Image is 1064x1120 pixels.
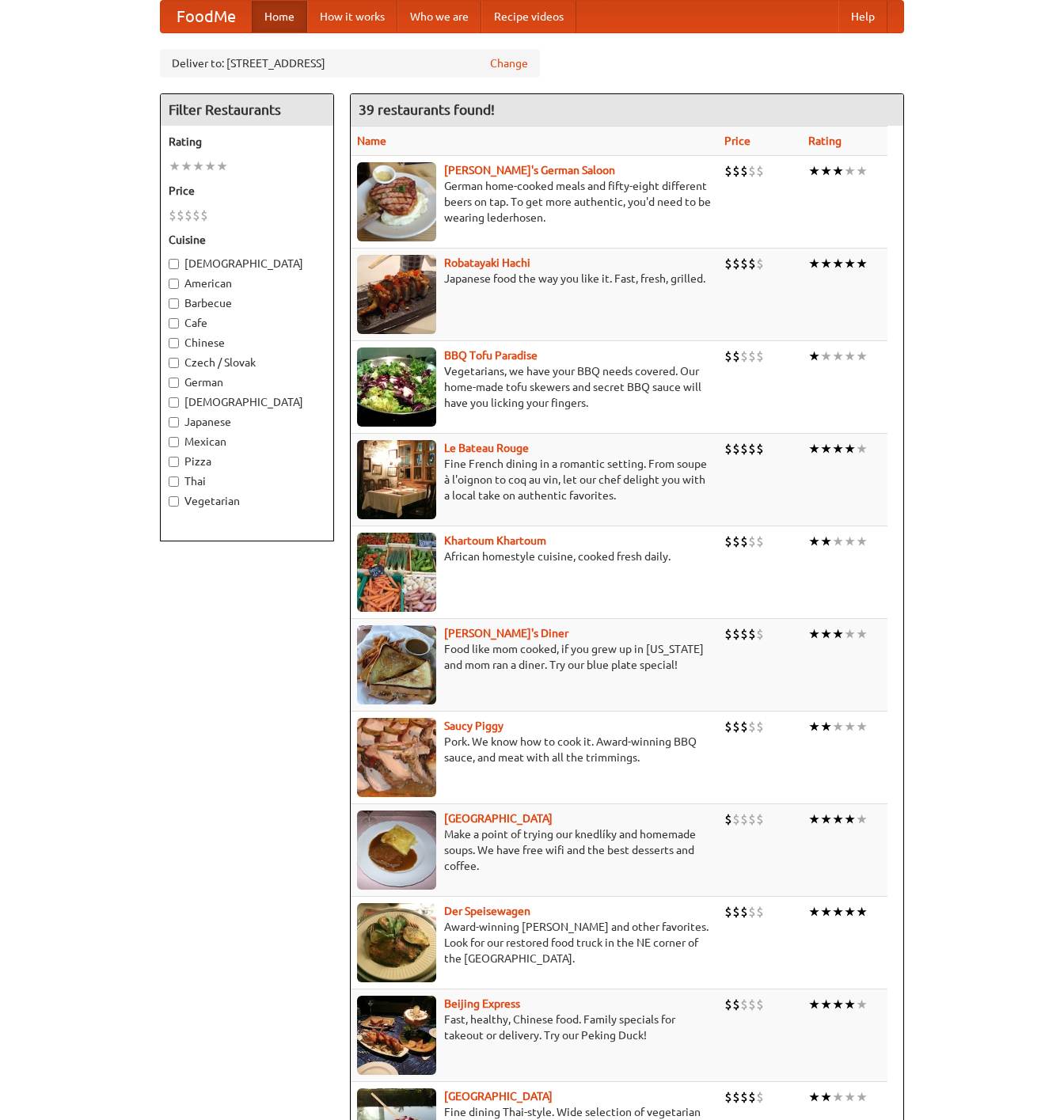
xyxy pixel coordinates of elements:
p: Fast, healthy, Chinese food. Family specials for takeout or delivery. Try our Peking Duck! [357,1012,712,1043]
a: Who we are [397,1,481,32]
li: $ [748,440,756,457]
li: ★ [808,811,820,828]
li: $ [748,162,756,180]
li: ★ [808,440,820,457]
li: ★ [820,162,832,180]
li: $ [724,162,732,180]
li: $ [732,440,740,457]
li: $ [740,1088,748,1106]
li: ★ [844,811,856,828]
li: $ [724,811,732,828]
li: ★ [820,255,832,272]
li: ★ [856,625,868,643]
li: ★ [856,718,868,735]
li: $ [200,207,208,224]
a: Saucy Piggy [444,719,503,732]
li: ★ [844,347,856,365]
li: $ [732,1088,740,1106]
li: $ [740,718,748,735]
a: BBQ Tofu Paradise [444,349,538,362]
li: $ [756,533,764,550]
li: ★ [169,158,180,175]
b: [PERSON_NAME]'s Diner [444,627,568,640]
p: Fine French dining in a romantic setting. From soupe à l'oignon to coq au vin, let our chef delig... [357,456,712,503]
li: $ [732,811,740,828]
li: $ [748,903,756,921]
a: Home [252,1,307,32]
label: American [169,275,325,291]
a: [PERSON_NAME]'s German Saloon [444,164,615,177]
li: ★ [844,1088,856,1106]
li: $ [177,207,184,224]
img: speisewagen.jpg [357,903,436,982]
li: ★ [820,903,832,921]
li: ★ [820,533,832,550]
li: $ [756,811,764,828]
input: Japanese [169,417,179,427]
li: ★ [856,255,868,272]
li: $ [748,255,756,272]
li: ★ [204,158,216,175]
li: $ [724,533,732,550]
li: ★ [808,996,820,1013]
img: saucy.jpg [357,718,436,797]
b: Robatayaki Hachi [444,256,530,269]
li: ★ [808,347,820,365]
li: ★ [832,162,844,180]
li: $ [740,440,748,457]
a: Recipe videos [481,1,576,32]
a: Beijing Express [444,997,520,1010]
b: Khartoum Khartoum [444,534,546,547]
li: $ [756,903,764,921]
li: ★ [856,1088,868,1106]
li: ★ [808,533,820,550]
input: Chinese [169,338,179,348]
li: $ [169,207,177,224]
li: ★ [820,625,832,643]
b: Le Bateau Rouge [444,442,529,454]
p: Food like mom cooked, if you grew up in [US_STATE] and mom ran a diner. Try our blue plate special! [357,641,712,673]
li: $ [740,162,748,180]
a: Name [357,135,386,147]
li: ★ [820,996,832,1013]
li: ★ [192,158,204,175]
li: ★ [844,440,856,457]
p: Pork. We know how to cook it. Award-winning BBQ sauce, and meat with all the trimmings. [357,734,712,765]
li: $ [740,533,748,550]
li: $ [732,533,740,550]
label: [DEMOGRAPHIC_DATA] [169,256,325,271]
img: tofuparadise.jpg [357,347,436,427]
li: ★ [844,625,856,643]
li: $ [724,255,732,272]
div: Deliver to: [STREET_ADDRESS] [160,49,540,78]
li: ★ [844,533,856,550]
li: $ [748,347,756,365]
ng-pluralize: 39 restaurants found! [359,102,495,117]
li: ★ [808,625,820,643]
a: Help [838,1,887,32]
p: Make a point of trying our knedlíky and homemade soups. We have free wifi and the best desserts a... [357,826,712,874]
li: ★ [844,162,856,180]
li: $ [756,1088,764,1106]
li: ★ [832,811,844,828]
li: ★ [856,533,868,550]
li: $ [732,718,740,735]
li: ★ [820,718,832,735]
li: ★ [820,347,832,365]
input: Barbecue [169,298,179,309]
li: ★ [180,158,192,175]
li: ★ [856,162,868,180]
li: ★ [820,440,832,457]
li: $ [748,996,756,1013]
input: American [169,279,179,289]
li: ★ [856,347,868,365]
li: $ [724,625,732,643]
input: Pizza [169,457,179,467]
li: $ [740,255,748,272]
li: $ [740,347,748,365]
li: $ [732,625,740,643]
li: $ [756,718,764,735]
input: Cafe [169,318,179,328]
h5: Rating [169,134,325,150]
